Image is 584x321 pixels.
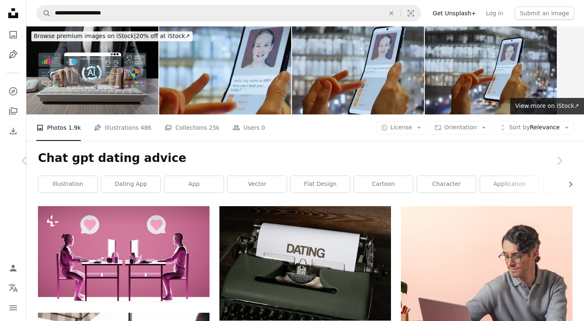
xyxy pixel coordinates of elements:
[480,176,539,193] a: application
[38,251,210,258] a: A couple of people sitting at a table with a computer
[509,124,530,131] span: Sort by
[417,176,476,193] a: character
[38,151,572,166] h1: Chat gpt dating advice
[38,176,97,193] a: illustration
[495,121,574,134] button: Sort byRelevance
[391,124,412,131] span: License
[233,114,265,141] a: Users 0
[515,102,579,109] span: View more on iStock ↗
[425,26,557,114] img: AI phone assistant
[481,7,508,20] a: Log in
[209,123,219,132] span: 25k
[159,26,291,114] img: AI phone assistant vertical
[5,300,21,316] button: Menu
[5,260,21,276] a: Log in / Sign up
[5,83,21,100] a: Explore
[292,26,424,114] img: AI phone assistant square
[510,98,584,114] a: View more on iStock↗
[382,5,400,21] button: Clear
[376,121,427,134] button: License
[5,46,21,63] a: Illustrations
[101,176,160,193] a: dating app
[165,176,224,193] a: app
[444,124,477,131] span: Orientation
[141,123,152,132] span: 486
[165,114,219,141] a: Collections 25k
[31,31,193,41] div: 20% off at iStock ↗
[354,176,413,193] a: cartoon
[36,5,421,21] form: Find visuals sitewide
[38,206,210,303] img: A couple of people sitting at a table with a computer
[535,121,584,200] a: Next
[291,176,350,193] a: flat design
[34,33,136,39] span: Browse premium images on iStock |
[219,259,391,267] a: a close up of a typewriter with a paper on it
[5,103,21,119] a: Collections
[94,114,151,141] a: Illustrations 486
[5,280,21,296] button: Language
[26,26,198,46] a: Browse premium images on iStock|20% off at iStock↗
[430,121,491,134] button: Orientation
[515,7,574,20] button: Submit an image
[428,7,481,20] a: Get Unsplash+
[37,5,51,21] button: Search Unsplash
[26,26,158,114] img: Executive using artificial intelligence: Generative AI hologram analyzing strategic data in a fut...
[219,206,391,321] img: a close up of a typewriter with a paper on it
[228,176,287,193] a: vector
[261,123,265,132] span: 0
[5,26,21,43] a: Photos
[401,5,421,21] button: Visual search
[509,124,560,132] span: Relevance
